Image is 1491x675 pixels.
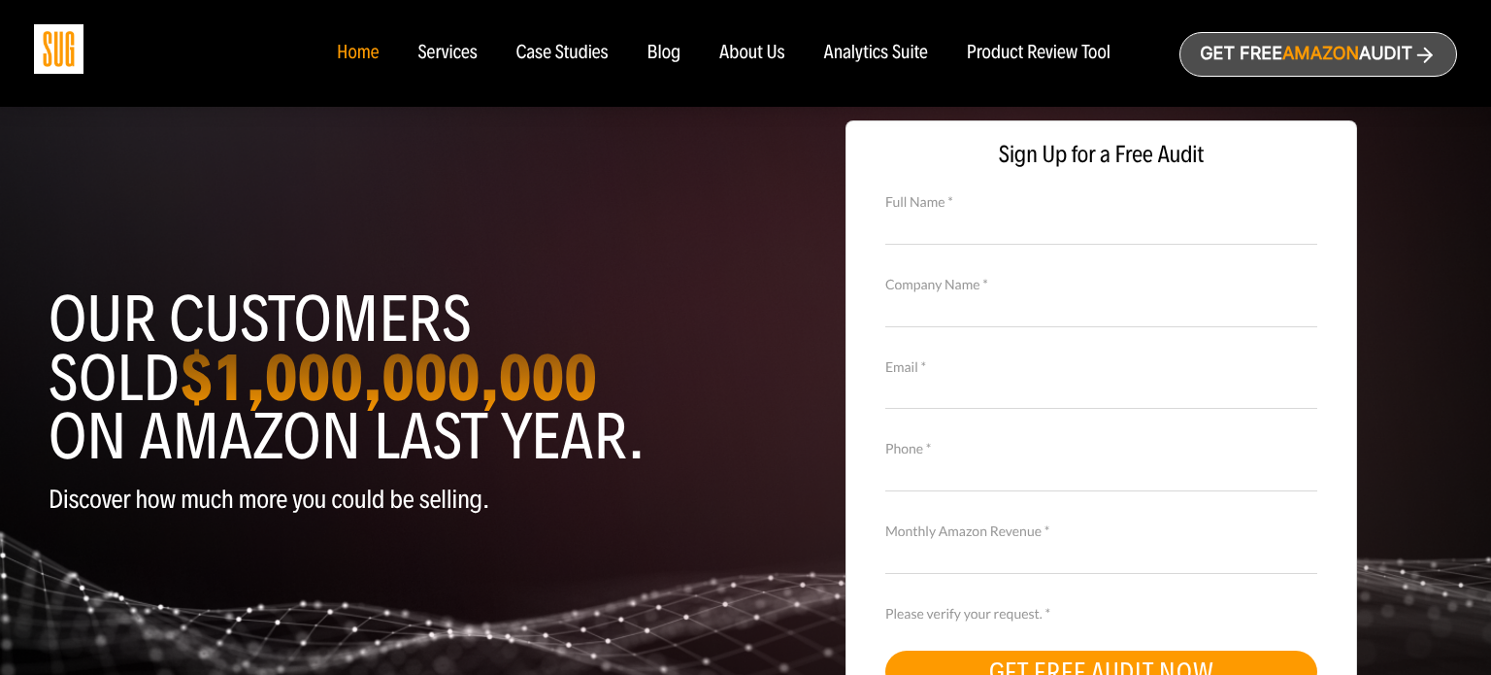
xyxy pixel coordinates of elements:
[516,43,609,64] a: Case Studies
[34,24,83,74] img: Sug
[885,540,1317,574] input: Monthly Amazon Revenue *
[885,457,1317,491] input: Contact Number *
[866,141,1337,169] span: Sign Up for a Free Audit
[417,43,477,64] a: Services
[885,356,1317,378] label: Email *
[647,43,681,64] a: Blog
[967,43,1110,64] a: Product Review Tool
[180,338,597,418] strong: $1,000,000,000
[885,603,1317,624] label: Please verify your request. *
[1179,32,1457,77] a: Get freeAmazonAudit
[49,290,731,466] h1: Our customers sold on Amazon last year.
[885,191,1317,213] label: Full Name *
[885,438,1317,459] label: Phone *
[885,375,1317,409] input: Email *
[885,521,1317,542] label: Monthly Amazon Revenue *
[885,210,1317,244] input: Full Name *
[719,43,785,64] a: About Us
[1282,44,1359,64] span: Amazon
[824,43,928,64] a: Analytics Suite
[885,274,1317,295] label: Company Name *
[337,43,379,64] a: Home
[49,486,731,514] p: Discover how much more you could be selling.
[885,292,1317,326] input: Company Name *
